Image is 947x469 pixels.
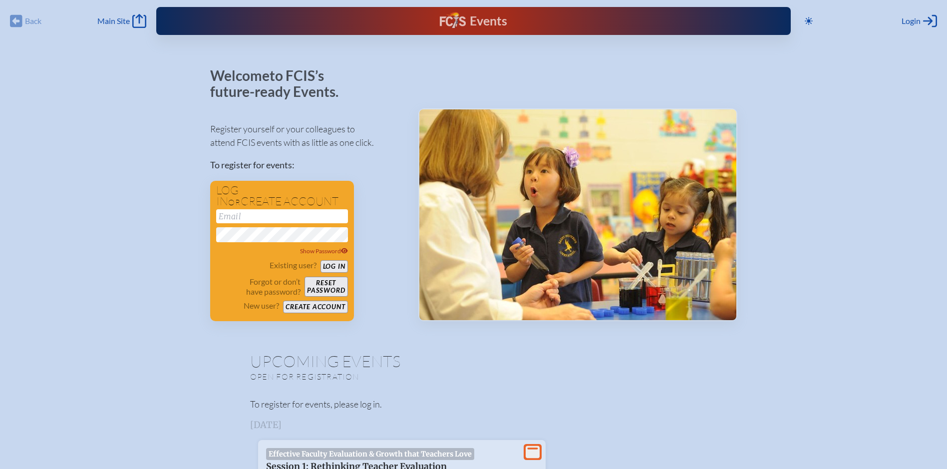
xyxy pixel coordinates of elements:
h1: Upcoming Events [250,353,697,369]
p: New user? [244,301,279,311]
p: Register yourself or your colleagues to attend FCIS events with as little as one click. [210,122,402,149]
p: Open for registration [250,372,514,382]
h3: [DATE] [250,420,697,430]
button: Create account [283,301,347,313]
h1: Log in create account [216,185,348,207]
p: Welcome to FCIS’s future-ready Events. [210,68,350,99]
button: Log in [320,260,348,273]
img: Events [419,109,736,320]
div: FCIS Events — Future ready [331,12,616,30]
input: Email [216,209,348,223]
span: Effective Faculty Evaluation & Growth that Teachers Love [266,448,475,460]
span: Login [902,16,921,26]
span: Show Password [300,247,348,255]
a: Main Site [97,14,146,28]
span: or [228,197,241,207]
button: Resetpassword [305,277,347,297]
span: Main Site [97,16,130,26]
p: Existing user? [270,260,316,270]
p: Forgot or don’t have password? [216,277,301,297]
p: To register for events: [210,158,402,172]
p: To register for events, please log in. [250,398,697,411]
